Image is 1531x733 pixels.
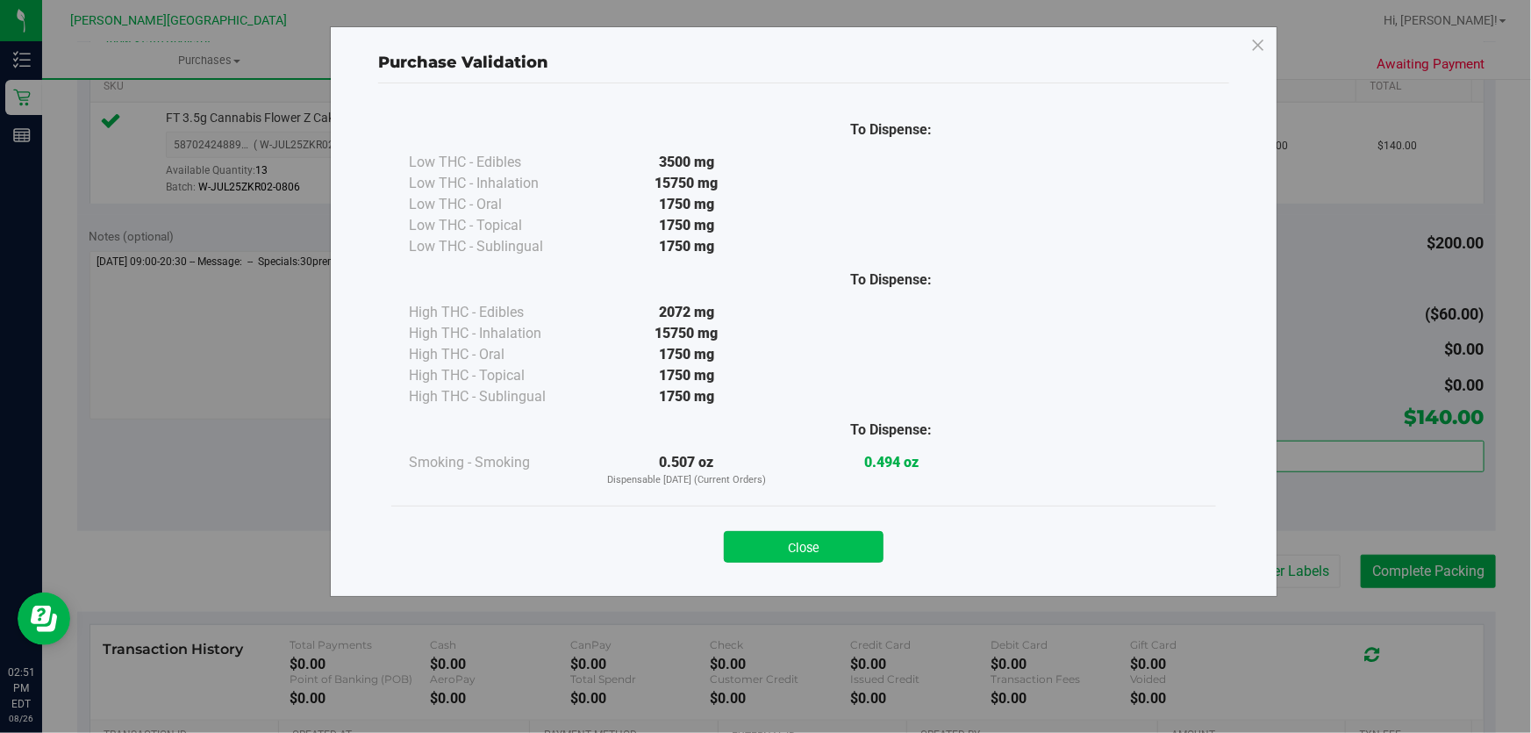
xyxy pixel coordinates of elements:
[584,344,789,365] div: 1750 mg
[584,152,789,173] div: 3500 mg
[789,420,993,441] div: To Dispense:
[409,302,584,323] div: High THC - Edibles
[409,173,584,194] div: Low THC - Inhalation
[18,593,70,645] iframe: Resource center
[378,53,548,72] span: Purchase Validation
[409,323,584,344] div: High THC - Inhalation
[864,454,919,471] strong: 0.494 oz
[409,194,584,215] div: Low THC - Oral
[409,365,584,386] div: High THC - Topical
[584,215,789,236] div: 1750 mg
[789,119,993,140] div: To Dispense:
[584,365,789,386] div: 1750 mg
[789,269,993,291] div: To Dispense:
[584,194,789,215] div: 1750 mg
[584,302,789,323] div: 2072 mg
[409,215,584,236] div: Low THC - Topical
[724,531,884,563] button: Close
[409,236,584,257] div: Low THC - Sublingual
[409,344,584,365] div: High THC - Oral
[584,323,789,344] div: 15750 mg
[584,452,789,488] div: 0.507 oz
[584,386,789,407] div: 1750 mg
[584,173,789,194] div: 15750 mg
[409,152,584,173] div: Low THC - Edibles
[584,236,789,257] div: 1750 mg
[409,386,584,407] div: High THC - Sublingual
[409,452,584,473] div: Smoking - Smoking
[584,473,789,488] p: Dispensable [DATE] (Current Orders)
